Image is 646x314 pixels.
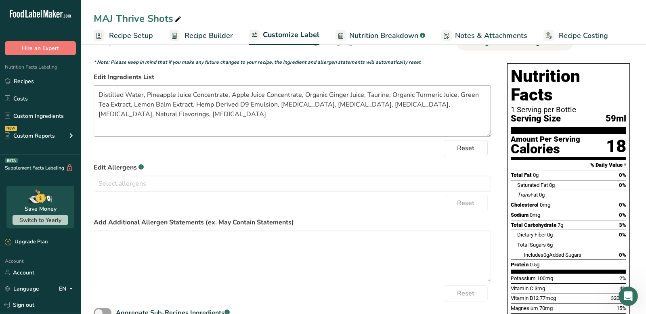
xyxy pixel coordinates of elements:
span: Sodium [511,212,529,218]
span: 0g [533,172,539,178]
span: 70mg [539,305,553,311]
span: 0mg [540,202,550,208]
span: 2% [619,275,626,281]
span: 3% [619,222,626,228]
div: EN [59,284,76,293]
span: Fat [517,192,538,198]
span: 6g [547,242,553,248]
a: Recipe Costing [543,27,608,45]
span: Recipe Costing [559,30,608,41]
a: Recipe Builder [169,27,233,45]
span: 0mg [530,212,540,218]
span: 0% [619,202,626,208]
span: 100mg [537,275,553,281]
a: Notes & Attachments [441,27,527,45]
div: 18 [606,136,626,157]
span: 0% [619,212,626,218]
button: Reset [444,195,488,211]
section: % Daily Value * [511,160,626,170]
span: Vitamin B12 [511,295,539,301]
input: Select allergens [94,177,491,190]
span: Customize Label [263,29,319,40]
div: Save Money [25,205,57,213]
span: 77mcg [540,295,556,301]
span: 0.5g [530,262,539,268]
i: * Note: Please keep in mind that if you make any future changes to your recipe, the ingredient an... [94,59,421,65]
div: MAJ Thrive Shots [94,11,183,26]
div: Calories [511,143,580,155]
span: Recipe Setup [109,30,153,41]
span: Saturated Fat [517,182,548,188]
span: 0% [619,252,626,258]
label: Edit Allergens [94,163,491,172]
span: 0g [547,232,553,238]
div: NEW [5,126,17,131]
span: 0% [619,182,626,188]
a: Nutrition Breakdown [336,27,425,45]
label: Edit Ingredients List [94,72,491,82]
label: Add Additional Allergen Statements (ex. May Contain Statements) [94,218,491,227]
span: 59ml [606,114,626,124]
span: Total Carbohydrate [511,222,556,228]
span: Serving Size [511,114,561,124]
span: Magnesium [511,305,538,311]
a: Customize Label [249,26,319,45]
span: Reset [457,198,474,208]
div: Upgrade Plan [5,238,48,246]
div: BETA [5,158,18,163]
button: Hire an Expert [5,41,76,55]
span: 0g [543,252,549,258]
span: Total Sugars [517,242,546,248]
span: Dietary Fiber [517,232,546,238]
span: Total Fat [511,172,532,178]
span: Switch to Yearly [19,216,61,224]
span: Cholesterol [511,202,539,208]
a: Recipe Setup [94,27,153,45]
h1: Nutrition Facts [511,67,626,104]
span: Protein [511,262,529,268]
iframe: Intercom live chat [619,287,638,306]
i: Trans [517,192,531,198]
span: Reset [457,143,474,153]
span: 0g [539,192,545,198]
span: 15% [617,305,626,311]
span: 3mg [535,285,545,291]
span: Potassium [511,275,536,281]
span: 3200% [611,295,626,301]
button: Reset [444,285,488,301]
div: 1 Serving per Bottle [511,106,626,114]
span: Vitamin C [511,285,533,291]
div: Custom Reports [5,132,55,140]
span: Reset [457,289,474,298]
span: 0% [619,172,626,178]
span: Recipe Builder [185,30,233,41]
span: Nutrition Breakdown [349,30,418,41]
a: Language [5,282,39,296]
span: 0g [549,182,555,188]
button: Switch to Yearly [13,215,68,225]
span: Includes Added Sugars [524,252,581,258]
span: 7g [558,222,563,228]
button: Reset [444,140,488,156]
span: 0% [619,232,626,238]
div: Amount Per Serving [511,136,580,143]
span: Notes & Attachments [455,30,527,41]
span: 4% [619,285,626,291]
